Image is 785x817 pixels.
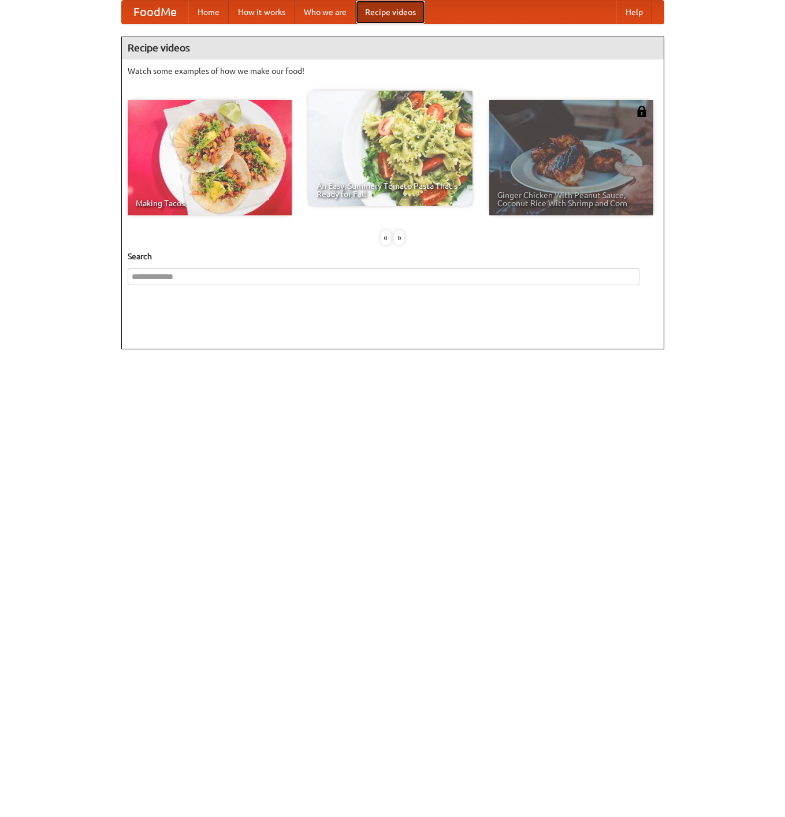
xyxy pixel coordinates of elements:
p: Watch some examples of how we make our food! [128,65,658,77]
a: Making Tacos [128,100,292,215]
span: Making Tacos [136,199,284,207]
a: Recipe videos [356,1,425,24]
div: « [381,230,391,245]
a: Who we are [295,1,356,24]
a: FoodMe [122,1,188,24]
span: An Easy, Summery Tomato Pasta That's Ready for Fall [317,182,464,198]
img: 483408.png [636,106,648,117]
div: » [394,230,404,245]
a: How it works [229,1,295,24]
a: An Easy, Summery Tomato Pasta That's Ready for Fall [308,91,473,206]
a: Home [188,1,229,24]
a: Help [616,1,652,24]
h4: Recipe videos [122,36,664,59]
h5: Search [128,251,658,262]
